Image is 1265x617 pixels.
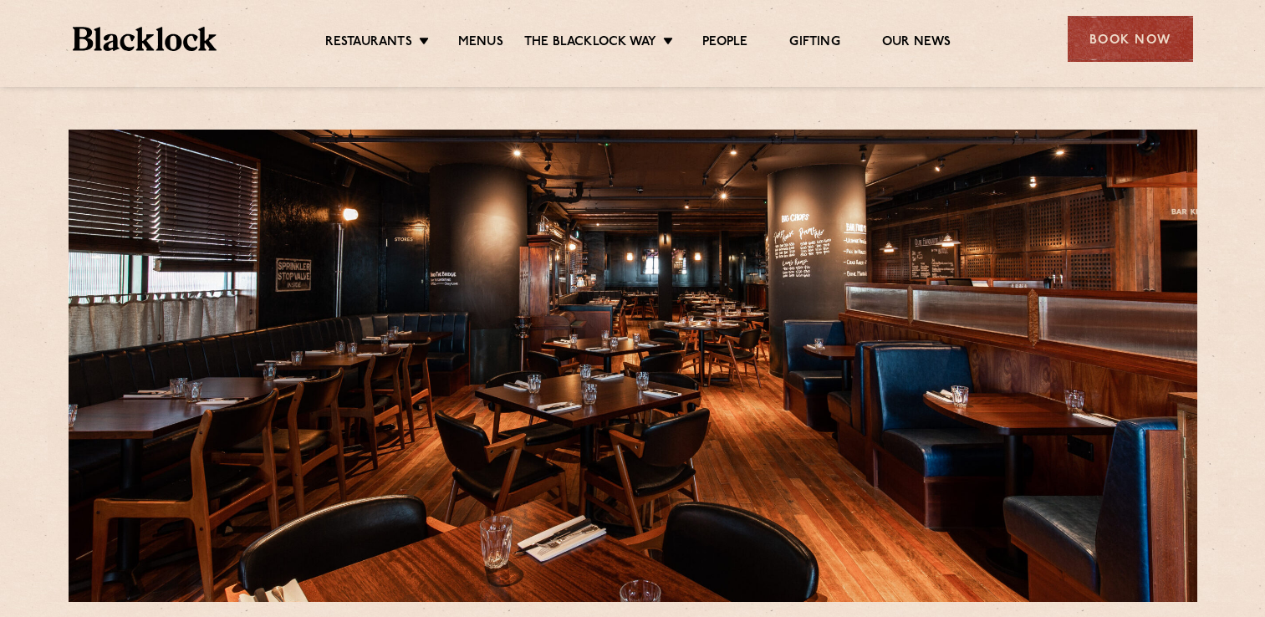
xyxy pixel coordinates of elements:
[882,34,951,53] a: Our News
[524,34,656,53] a: The Blacklock Way
[73,27,217,51] img: BL_Textured_Logo-footer-cropped.svg
[789,34,839,53] a: Gifting
[458,34,503,53] a: Menus
[1068,16,1193,62] div: Book Now
[325,34,412,53] a: Restaurants
[702,34,747,53] a: People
